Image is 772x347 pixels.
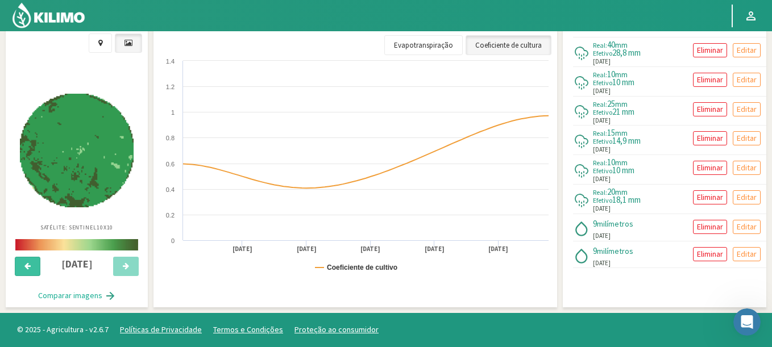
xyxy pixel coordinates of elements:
button: Editar [733,161,761,175]
button: Eliminar [693,102,727,116]
button: Eliminar [693,131,727,145]
button: Editar [733,43,761,57]
button: Editar [733,190,761,204]
font: Real: [593,188,607,197]
font: Eliminar [697,74,723,85]
font: Editar [737,162,757,173]
font: 15 [607,127,615,138]
font: [DATE] [593,87,611,95]
font: 18,1 mm [612,194,641,205]
font: Editar [737,192,757,202]
font: Eliminar [697,45,723,55]
font: mm [615,128,628,138]
font: 10 mm [612,165,634,175]
font: Editar [737,74,757,85]
button: Editar [733,131,761,145]
font: [DATE] [593,259,611,267]
font: Real: [593,41,607,49]
font: [DATE] [593,175,611,183]
font: Eliminar [697,192,723,202]
iframe: Chat ao vivo do Intercom [733,308,761,336]
font: Comparar imagens [38,290,102,300]
font: [DATE] [593,145,611,153]
font: Efetivo [593,78,612,87]
text: 1 [171,109,175,116]
font: [DATE] [593,232,611,240]
text: 1.4 [166,58,175,65]
text: [DATE] [297,245,317,253]
text: [DATE] [233,245,252,253]
text: 0.6 [166,161,175,168]
font: mm [615,99,628,109]
button: Eliminar [693,247,727,261]
font: milímetros [597,219,633,229]
font: 10 [607,157,615,168]
font: Real: [593,158,607,167]
font: 28,8 mm [612,47,641,58]
font: Eliminar [697,104,723,114]
text: 0.8 [166,135,175,141]
text: [DATE] [360,245,380,253]
font: [DATE] [593,57,611,65]
font: 9 [593,245,597,256]
font: Efetivo [593,108,612,116]
font: 10 mm [612,77,634,87]
button: Eliminar [693,190,727,204]
font: Efetivo [593,196,612,204]
text: [DATE] [488,245,508,253]
button: Eliminar [693,43,727,57]
font: Editar [737,45,757,55]
font: Coeficiente de cultura [475,40,542,50]
font: 40 [607,39,615,50]
font: 10 [607,69,615,80]
font: milímetros [597,246,633,256]
font: 9 [593,218,597,229]
text: 0 [171,237,175,244]
a: Termos e Condições [213,324,283,335]
button: Editar [733,102,761,116]
img: Agricultura [11,2,86,29]
button: Eliminar [693,161,727,175]
font: 10X10 [97,224,114,231]
button: Eliminar [693,220,727,234]
font: 20 [607,186,615,197]
button: Editar [733,73,761,87]
font: 21 mm [612,106,634,117]
font: Satélite: Sentinel [40,224,97,231]
text: 1.2 [166,83,175,90]
a: Políticas de Privacidade [120,324,202,335]
a: Proteção ao consumidor [294,324,379,335]
font: Editar [737,104,757,114]
font: mm [615,187,628,197]
button: Comparar imagens [27,285,127,307]
font: Real: [593,70,607,79]
font: mm [615,69,628,80]
text: 0.4 [166,186,175,193]
font: Efetivo [593,137,612,145]
text: [DATE] [425,245,445,253]
button: Editar [733,220,761,234]
font: Eliminar [697,162,723,173]
img: escala [15,239,138,250]
text: 0.2 [166,212,175,219]
button: Editar [733,247,761,261]
font: Eliminar [697,249,723,259]
font: © 2025 - Agricultura - v2.6.7 [17,324,109,335]
font: Real: [593,129,607,137]
font: Editar [737,221,757,232]
font: [DATE] [61,257,93,270]
font: mm [615,157,628,168]
font: 14,9 mm [612,135,641,146]
font: Efetivo [593,49,612,57]
img: cf8edd2c-81a8-4063-8dad-91fbb854b577_-_sentinel_-_2025-08-21.png [20,94,134,207]
font: Evapotranspiração [394,40,453,50]
font: Efetivo [593,166,612,175]
font: Eliminar [697,221,723,232]
font: mm [615,40,628,50]
text: Coeficiente de cultivo [327,264,397,271]
font: [DATE] [593,116,611,124]
button: Eliminar [693,73,727,87]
